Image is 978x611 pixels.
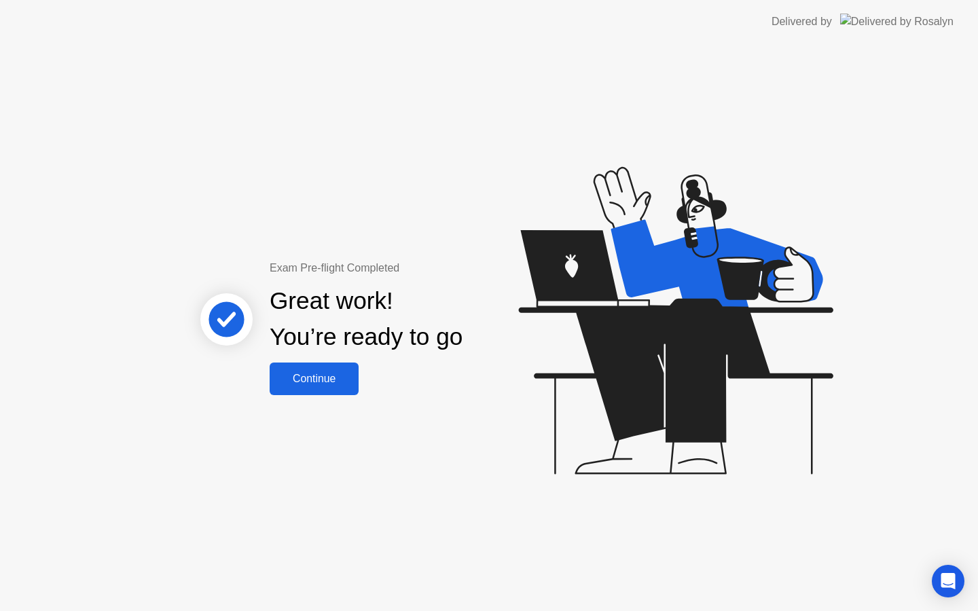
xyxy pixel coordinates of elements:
div: Open Intercom Messenger [932,565,964,597]
div: Delivered by [772,14,832,30]
div: Great work! You’re ready to go [270,283,463,355]
button: Continue [270,363,359,395]
img: Delivered by Rosalyn [840,14,954,29]
div: Continue [274,373,355,385]
div: Exam Pre-flight Completed [270,260,550,276]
